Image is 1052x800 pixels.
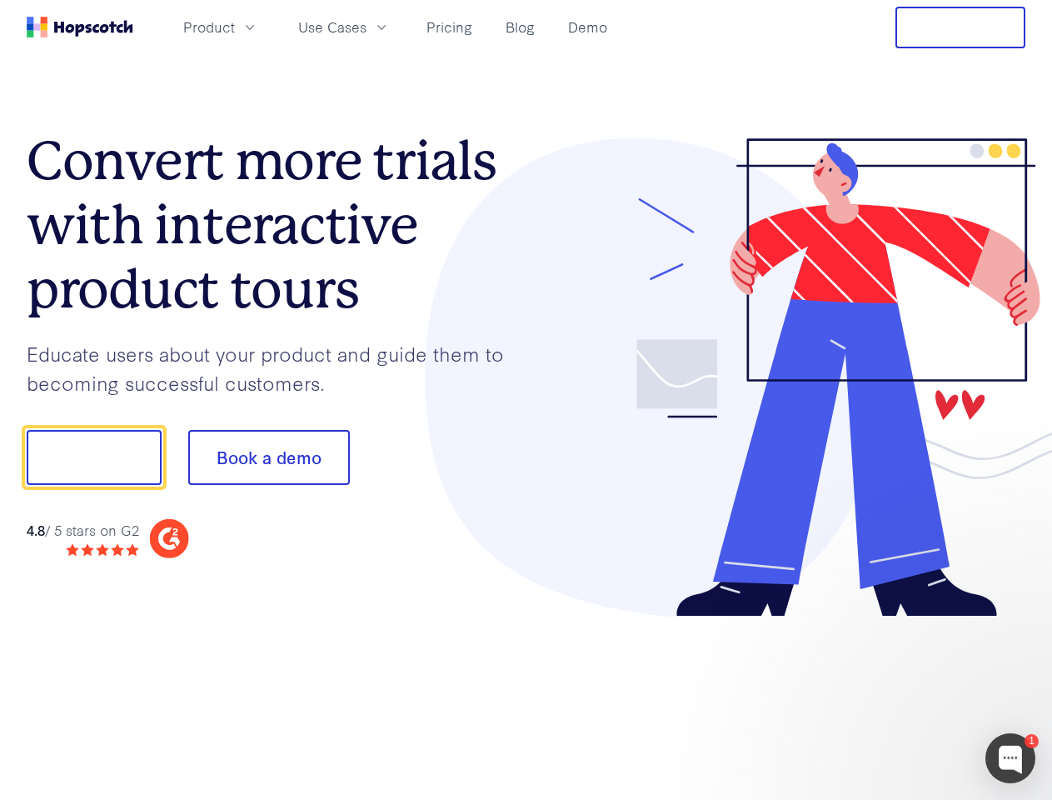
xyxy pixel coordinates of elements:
h1: Convert more trials with interactive product tours [27,129,526,321]
div: 1 [1025,734,1039,748]
div: / 5 stars on G2 [27,520,139,541]
a: Demo [561,13,614,41]
p: Educate users about your product and guide them to becoming successful customers. [27,339,526,397]
a: Pricing [420,13,479,41]
strong: 4.8 [27,520,45,539]
button: Use Cases [288,13,400,41]
span: Product [183,17,235,37]
button: Show me! [27,430,162,485]
button: Book a demo [188,430,350,485]
a: Blog [499,13,541,41]
button: Product [173,13,268,41]
a: Home [27,17,133,37]
span: Use Cases [298,17,366,37]
button: Free Trial [895,7,1025,48]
